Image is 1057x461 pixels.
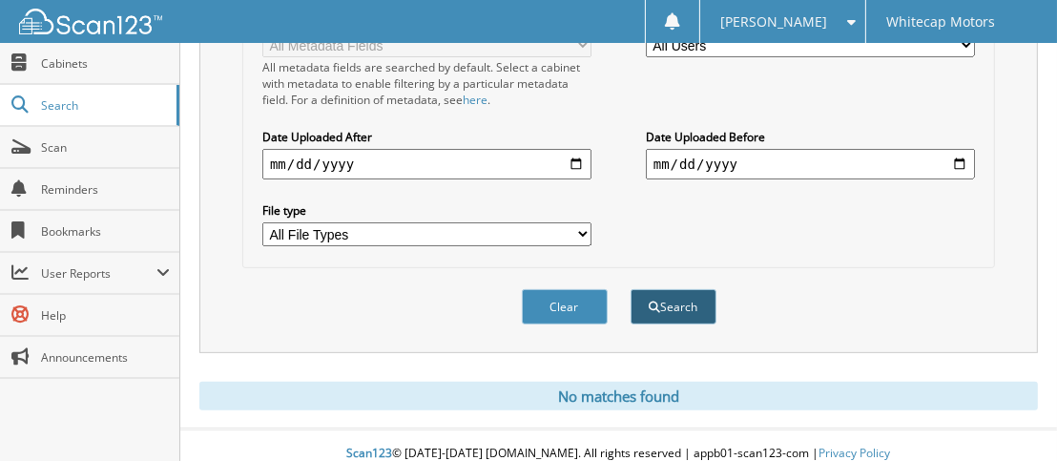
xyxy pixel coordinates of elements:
[41,55,170,72] span: Cabinets
[41,307,170,324] span: Help
[199,382,1038,410] div: No matches found
[262,202,591,219] label: File type
[41,265,156,282] span: User Reports
[886,16,995,28] span: Whitecap Motors
[522,289,608,325] button: Clear
[631,289,716,325] button: Search
[41,181,170,198] span: Reminders
[347,445,393,461] span: Scan123
[262,149,591,179] input: start
[262,59,591,108] div: All metadata fields are searched by default. Select a cabinet with metadata to enable filtering b...
[41,349,170,366] span: Announcements
[646,149,975,179] input: end
[819,445,891,461] a: Privacy Policy
[262,129,591,145] label: Date Uploaded After
[646,129,975,145] label: Date Uploaded Before
[720,16,827,28] span: [PERSON_NAME]
[41,223,170,240] span: Bookmarks
[19,9,162,34] img: scan123-logo-white.svg
[463,92,487,108] a: here
[41,97,167,114] span: Search
[41,139,170,156] span: Scan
